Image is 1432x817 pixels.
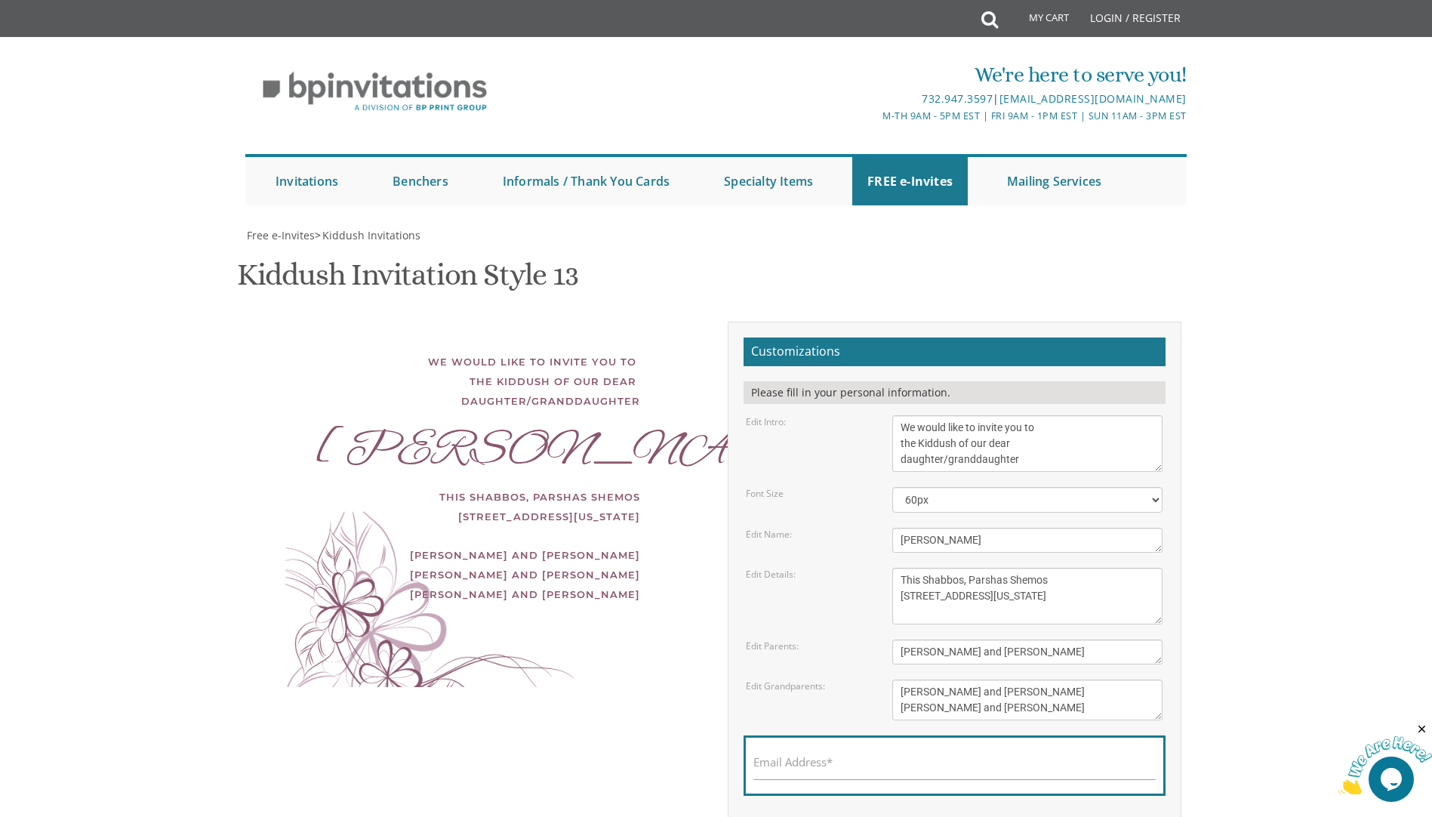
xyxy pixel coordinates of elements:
div: M-Th 9am - 5pm EST | Fri 9am - 1pm EST | Sun 11am - 3pm EST [560,108,1187,124]
div: We would like to invite you to the Kiddush of our dear daughter/granddaughter [316,352,640,411]
div: Please fill in your personal information. [744,381,1166,404]
div: [PERSON_NAME] and [PERSON_NAME] [316,545,640,565]
a: Benchers [377,157,463,205]
a: [EMAIL_ADDRESS][DOMAIN_NAME] [999,91,1187,106]
a: Informals / Thank You Cards [488,157,685,205]
h2: Customizations [744,338,1166,366]
div: This Shabbos, Parshas Shemos [STREET_ADDRESS][US_STATE] [316,487,640,526]
span: Kiddush Invitations [322,228,420,242]
div: We're here to serve you! [560,60,1187,90]
span: > [315,228,420,242]
a: My Cart [996,2,1079,39]
h1: Kiddush Invitation Style 13 [237,258,578,303]
a: Free e-Invites [245,228,315,242]
textarea: [PERSON_NAME] and [PERSON_NAME] [PERSON_NAME] and [PERSON_NAME] [892,680,1163,720]
a: FREE e-Invites [852,157,968,205]
label: Font Size [746,487,784,500]
img: BP Invitation Loft [245,60,504,123]
label: Edit Intro: [746,415,786,428]
label: Edit Details: [746,568,796,581]
textarea: This Shabbos, Parshas Shemos [STREET_ADDRESS][US_STATE] [892,568,1163,624]
textarea: We would like to invite you to the Kiddush of our dear daughter/granddaughter [892,415,1163,472]
iframe: chat widget [1338,723,1432,794]
a: Mailing Services [992,157,1116,205]
textarea: [PERSON_NAME] [892,528,1163,553]
div: [PERSON_NAME] and [PERSON_NAME] [PERSON_NAME] and [PERSON_NAME] [316,565,640,604]
div: | [560,90,1187,108]
label: Edit Name: [746,528,792,541]
a: Kiddush Invitations [321,228,420,242]
label: Edit Grandparents: [746,680,825,692]
label: Email Address* [753,754,833,770]
span: Free e-Invites [247,228,315,242]
label: Edit Parents: [746,640,799,652]
div: [PERSON_NAME] [316,441,640,461]
a: 732.947.3597 [922,91,993,106]
a: Invitations [260,157,353,205]
a: Specialty Items [709,157,828,205]
textarea: [PERSON_NAME] and [PERSON_NAME] [892,640,1163,664]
